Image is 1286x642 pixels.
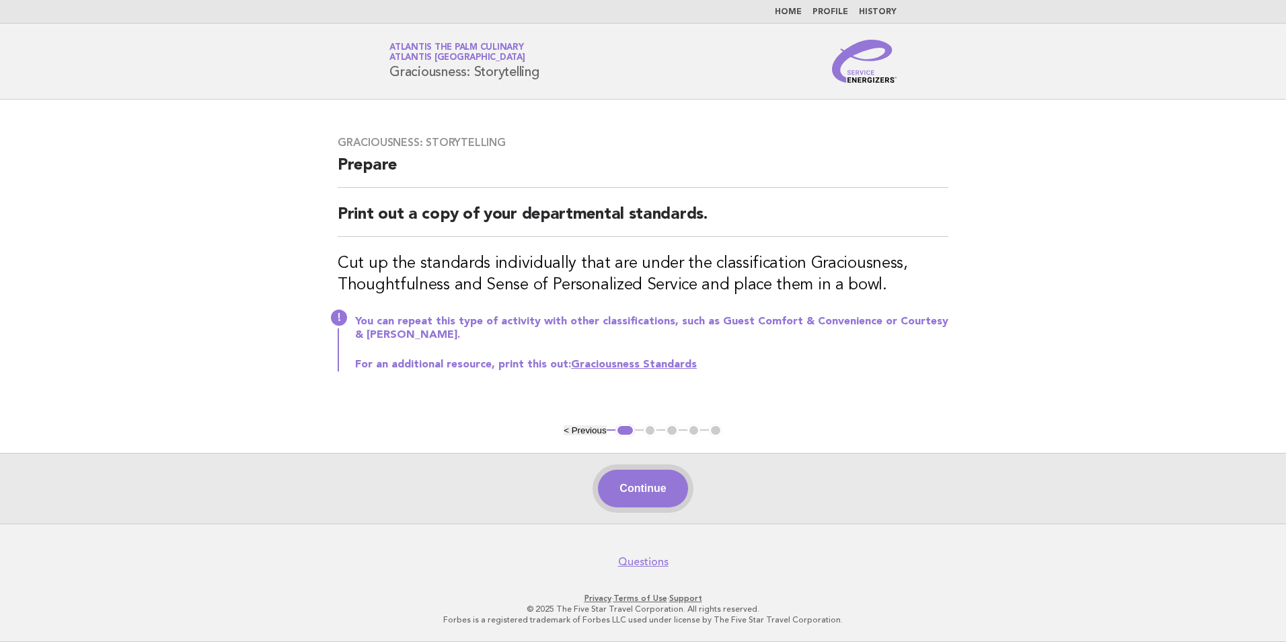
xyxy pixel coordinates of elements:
[613,594,667,603] a: Terms of Use
[338,253,948,296] h3: Cut up the standards individually that are under the classification Graciousness, Thoughtfulness ...
[584,594,611,603] a: Privacy
[389,43,525,62] a: Atlantis The Palm CulinaryAtlantis [GEOGRAPHIC_DATA]
[231,614,1055,625] p: Forbes is a registered trademark of Forbes LLC used under license by The Five Star Travel Corpora...
[832,40,897,83] img: Service Energizers
[338,204,948,237] h2: Print out a copy of your departmental standards.
[355,315,948,342] p: You can repeat this type of activity with other classifications, such as Guest Comfort & Convenie...
[618,555,669,569] a: Questions
[812,8,848,16] a: Profile
[564,425,606,435] button: < Previous
[338,155,948,188] h2: Prepare
[571,359,697,370] a: Graciousness Standards
[615,424,635,437] button: 1
[775,8,802,16] a: Home
[338,136,948,149] h3: Graciousness: Storytelling
[355,358,948,371] p: For an additional resource, print this out:
[598,470,687,507] button: Continue
[389,44,539,79] h1: Graciousness: Storytelling
[389,54,525,63] span: Atlantis [GEOGRAPHIC_DATA]
[231,604,1055,614] p: © 2025 The Five Star Travel Corporation. All rights reserved.
[231,593,1055,604] p: · ·
[669,594,702,603] a: Support
[859,8,897,16] a: History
